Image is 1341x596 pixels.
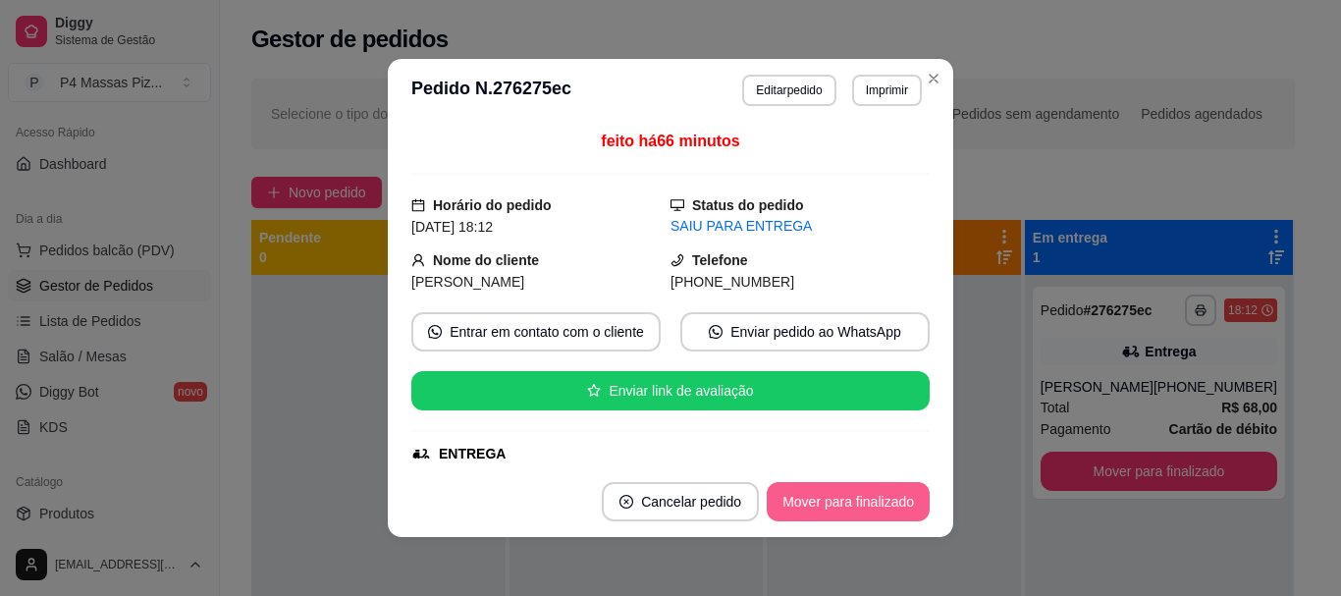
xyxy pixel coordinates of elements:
[918,63,949,94] button: Close
[692,197,804,213] strong: Status do pedido
[587,384,601,398] span: star
[411,274,524,290] span: [PERSON_NAME]
[742,75,835,106] button: Editarpedido
[411,371,930,410] button: starEnviar link de avaliação
[433,252,539,268] strong: Nome do cliente
[439,444,506,464] div: ENTREGA
[601,133,739,149] span: feito há 66 minutos
[709,325,723,339] span: whats-app
[767,482,930,521] button: Mover para finalizado
[670,198,684,212] span: desktop
[411,198,425,212] span: calendar
[680,312,930,352] button: whats-appEnviar pedido ao WhatsApp
[619,495,633,509] span: close-circle
[433,197,552,213] strong: Horário do pedido
[670,253,684,267] span: phone
[428,325,442,339] span: whats-app
[411,253,425,267] span: user
[670,216,930,237] div: SAIU PARA ENTREGA
[411,312,661,352] button: whats-appEntrar em contato com o cliente
[670,274,794,290] span: [PHONE_NUMBER]
[852,75,922,106] button: Imprimir
[411,75,571,106] h3: Pedido N. 276275ec
[602,482,759,521] button: close-circleCancelar pedido
[692,252,748,268] strong: Telefone
[411,219,493,235] span: [DATE] 18:12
